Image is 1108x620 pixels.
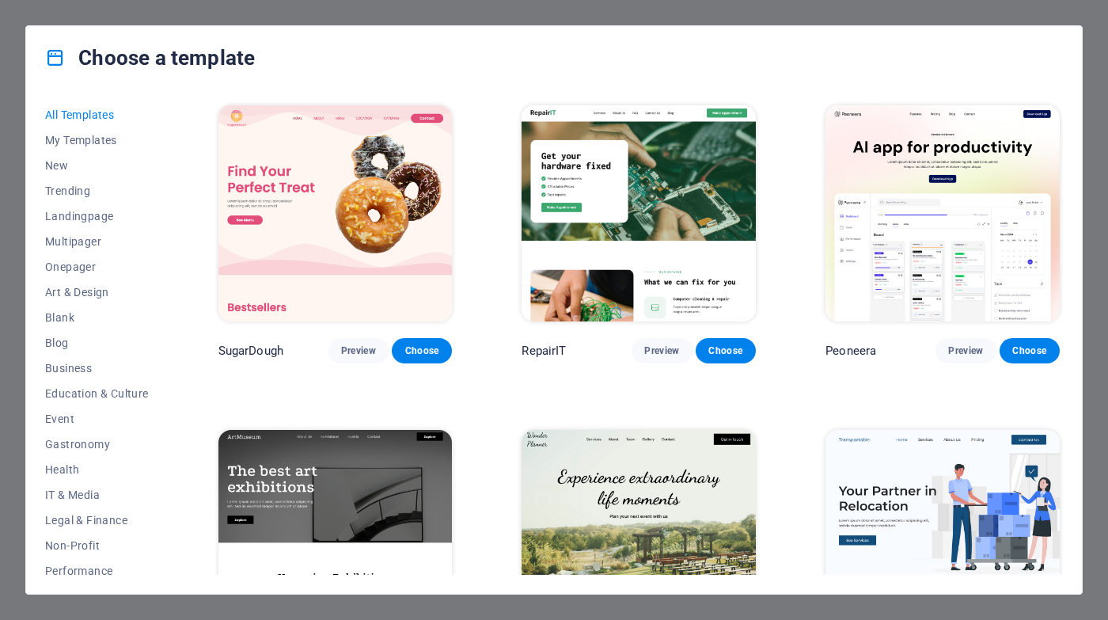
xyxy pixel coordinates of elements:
button: Preview [328,338,389,363]
button: Preview [935,338,996,363]
span: Blank [45,311,149,324]
button: Onepager [45,254,149,280]
span: All Templates [45,108,149,121]
button: Landingpage [45,203,149,229]
button: Non-Profit [45,533,149,558]
button: Business [45,356,149,381]
h4: Choose a template [45,45,255,70]
span: Preview [341,344,376,357]
button: Gastronomy [45,432,149,457]
span: IT & Media [45,489,149,501]
button: Performance [45,558,149,584]
span: Preview [948,344,983,357]
span: Health [45,463,149,476]
p: RepairIT [522,343,566,359]
p: Peoneera [825,343,876,359]
button: Trending [45,178,149,203]
span: Legal & Finance [45,514,149,527]
button: Education & Culture [45,381,149,406]
button: Choose [696,338,756,363]
button: IT & Media [45,482,149,508]
img: RepairIT [522,105,756,321]
span: Onepager [45,261,149,273]
span: Landingpage [45,210,149,223]
span: Trending [45,184,149,197]
img: SugarDough [218,105,453,321]
span: Multipager [45,235,149,248]
img: Peoneera [825,105,1060,321]
span: Art & Design [45,286,149,299]
span: Preview [644,344,679,357]
span: Performance [45,565,149,577]
span: Gastronomy [45,438,149,451]
span: Choose [1012,344,1047,357]
button: Multipager [45,229,149,254]
span: Choose [708,344,743,357]
button: New [45,153,149,178]
button: Event [45,406,149,432]
button: My Templates [45,127,149,153]
span: Non-Profit [45,539,149,552]
button: Blank [45,305,149,330]
button: Legal & Finance [45,508,149,533]
button: Blog [45,330,149,356]
span: Choose [404,344,439,357]
button: Health [45,457,149,482]
span: New [45,159,149,172]
span: Event [45,413,149,425]
button: Art & Design [45,280,149,305]
button: Choose [392,338,452,363]
span: Business [45,362,149,375]
span: Blog [45,337,149,349]
button: All Templates [45,102,149,127]
button: Preview [632,338,692,363]
p: SugarDough [218,343,283,359]
button: Choose [1000,338,1060,363]
span: Education & Culture [45,387,149,400]
span: My Templates [45,134,149,146]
